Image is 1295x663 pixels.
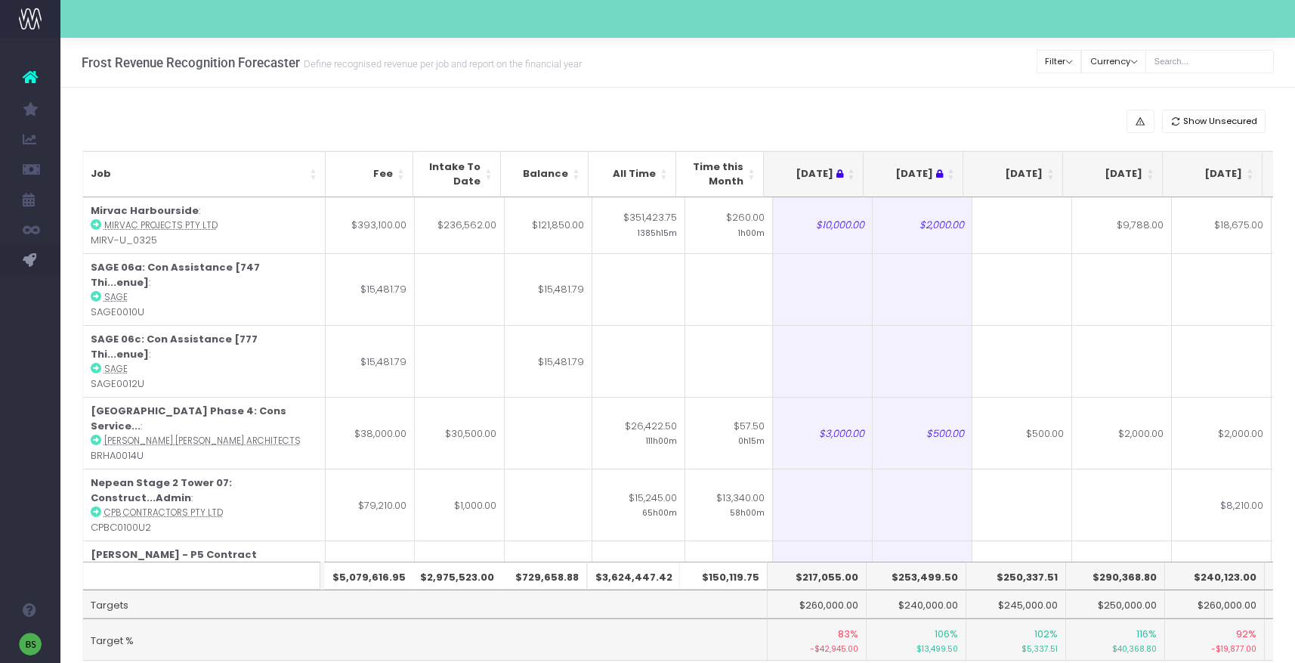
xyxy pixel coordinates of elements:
small: -$19,877.00 [1173,641,1256,655]
small: $40,368.80 [1074,641,1157,655]
td: $2,000.00 [1172,397,1272,469]
td: $10,000.00 [773,197,873,254]
th: $290,368.80 [1066,562,1166,590]
abbr: SAGE [104,363,128,375]
td: $15,481.79 [326,253,415,325]
td: : CPBC0100U2 [83,469,326,541]
small: $5,337.51 [974,641,1058,655]
td: $240,000.00 [867,590,966,618]
th: $5,079,616.95 [325,562,414,590]
td: : SAGE0010U [83,253,326,325]
td: $9,788.00 [1072,197,1172,254]
td: $500.00 [972,397,1072,469]
td: $260.00 [685,197,773,254]
td: $8,210.00 [1172,469,1272,541]
td: $15,481.79 [505,325,592,397]
h3: Frost Revenue Recognition Forecaster [82,55,582,70]
td: $57.50 [685,397,773,469]
td: $1,000.00 [415,469,505,541]
td: $15,245.00 [592,469,685,541]
button: Filter [1037,50,1082,73]
span: Show Unsecured [1183,115,1257,128]
strong: [PERSON_NAME] - P5 Contract Documentation... [91,547,257,577]
span: 106% [935,627,958,642]
td: $30,500.00 [415,397,505,469]
th: Sep 25: activate to sort column ascending [1063,151,1163,197]
td: $250,000.00 [1066,590,1166,618]
th: Aug 25: activate to sort column ascending [963,151,1063,197]
th: $729,658.88 [500,562,588,590]
th: Balance: activate to sort column ascending [501,151,589,197]
td: $500.00 [873,397,972,469]
td: $15,481.79 [505,253,592,325]
th: All Time: activate to sort column ascending [589,151,676,197]
small: 1h00m [738,225,765,239]
td: $260,000.00 [1165,590,1265,618]
td: $3,000.00 [773,397,873,469]
small: 58h00m [730,505,765,519]
td: $49,160.00 [415,541,505,612]
abbr: SAGE [104,291,128,303]
strong: SAGE 06a: Con Assistance [747 Thi...enue] [91,260,260,290]
td: $121,850.00 [505,197,592,254]
button: Show Unsecured [1162,110,1266,133]
strong: Nepean Stage 2 Tower 07: Construct...Admin [91,476,232,505]
td: : BRHA0014U [83,397,326,469]
small: 111h00m [646,433,677,447]
td: $260,000.00 [768,590,867,618]
th: $3,624,447.42 [588,562,681,590]
td: $79,210.00 [326,469,415,541]
strong: [GEOGRAPHIC_DATA] Phase 4: Cons Service... [91,404,286,433]
strong: Mirvac Harbourside [91,203,199,218]
th: Time this Month: activate to sort column ascending [676,151,764,197]
button: Currency [1081,50,1146,73]
abbr: Brewster Hjorth Architects [104,435,301,447]
th: Jul 25 : activate to sort column ascending [864,151,963,197]
small: -$42,945.00 [775,641,859,655]
td: : BVNA0032U [83,541,326,612]
small: Define recognised revenue per job and report on the financial year [300,55,582,70]
th: $250,337.51 [966,562,1066,590]
td: $236,562.00 [415,197,505,254]
small: 1385h15m [638,225,677,239]
th: Fee: activate to sort column ascending [326,151,413,197]
td: Targets [83,590,768,618]
abbr: CPB Contractors Pty Ltd [104,507,223,519]
th: $240,123.00 [1165,562,1265,590]
strong: SAGE 06c: Con Assistance [777 Thi...enue] [91,332,258,361]
span: 116% [1136,627,1157,642]
td: : MIRV-U_0325 [83,197,326,254]
td: $2,000.00 [873,197,972,254]
small: 65h00m [642,505,677,519]
img: images/default_profile_image.png [19,633,42,655]
td: $245,000.00 [966,590,1066,618]
td: : SAGE0012U [83,325,326,397]
input: Search... [1145,50,1274,73]
td: $38,000.00 [326,397,415,469]
td: $13,340.00 [685,469,773,541]
th: $217,055.00 [768,562,867,590]
th: Oct 25: activate to sort column ascending [1163,151,1263,197]
td: $26,422.50 [592,397,685,469]
th: Job: activate to sort column ascending [83,151,326,197]
th: $2,975,523.00 [413,562,502,590]
th: Jun 25 : activate to sort column ascending [764,151,864,197]
td: $2,000.00 [1072,397,1172,469]
td: $18,675.00 [1172,197,1272,254]
td: $393,100.00 [326,197,415,254]
small: $13,499.50 [874,641,958,655]
td: $351,423.75 [592,197,685,254]
th: $253,499.50 [867,562,966,590]
td: $15,481.79 [326,325,415,397]
td: $49,160.00 [326,541,415,612]
span: 102% [1034,627,1058,642]
abbr: Mirvac Projects Pty Ltd [104,219,218,231]
th: $150,119.75 [680,562,768,590]
small: 0h15m [738,433,765,447]
td: Target % [83,618,768,661]
th: Intake To Date: activate to sort column ascending [413,151,501,197]
td: $218,252.50 [592,541,685,612]
span: 83% [838,627,858,642]
span: 92% [1236,627,1256,642]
